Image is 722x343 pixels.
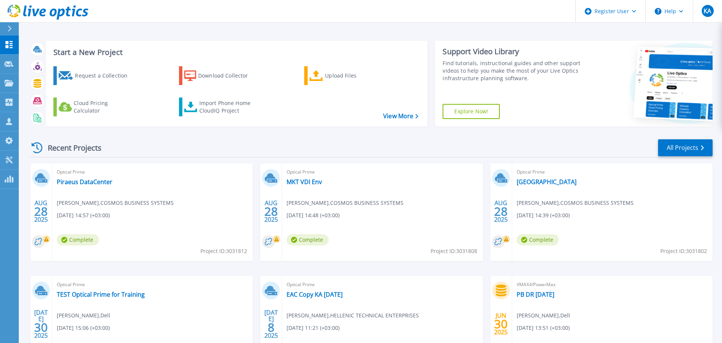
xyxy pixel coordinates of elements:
span: [DATE] 14:39 (+03:00) [517,211,570,220]
div: [DATE] 2025 [264,310,278,338]
span: Project ID: 3031812 [200,247,247,255]
a: Piraeus DataCenter [57,178,112,186]
span: [DATE] 15:06 (+03:00) [57,324,110,332]
a: All Projects [658,139,713,156]
span: [PERSON_NAME] , COSMOS BUSINESS SYSTEMS [57,199,174,207]
a: Upload Files [304,66,388,85]
a: Cloud Pricing Calculator [53,98,137,116]
div: AUG 2025 [494,198,508,225]
a: [GEOGRAPHIC_DATA] [517,178,576,186]
span: [DATE] 13:51 (+03:00) [517,324,570,332]
div: AUG 2025 [264,198,278,225]
span: Optical Prime [57,168,248,176]
div: Request a Collection [75,68,135,83]
span: Optical Prime [287,280,478,289]
span: [PERSON_NAME] , Dell [517,311,570,320]
span: Optical Prime [57,280,248,289]
span: 28 [264,208,278,215]
span: 28 [494,208,508,215]
a: View More [383,113,418,120]
div: [DATE] 2025 [34,310,48,338]
a: Download Collector [179,66,263,85]
div: Upload Files [325,68,385,83]
span: [DATE] 14:57 (+03:00) [57,211,110,220]
span: Complete [57,234,99,245]
span: Optical Prime [517,168,708,176]
div: Find tutorials, instructional guides and other support videos to help you make the most of your L... [443,59,584,82]
span: Complete [287,234,329,245]
span: [PERSON_NAME] , HELLENIC TECHNICAL ENTERPRISES [287,311,419,320]
span: 28 [34,208,48,215]
span: KA [704,8,711,14]
div: Cloud Pricing Calculator [74,99,134,114]
a: Request a Collection [53,66,137,85]
a: Explore Now! [443,104,500,119]
span: 30 [494,321,508,327]
a: MKT VDI Env [287,178,322,186]
span: [PERSON_NAME] , COSMOS BUSINESS SYSTEMS [287,199,403,207]
span: VMAX4/PowerMax [517,280,708,289]
span: Project ID: 3031808 [431,247,477,255]
a: PB DR [DATE] [517,291,554,298]
span: [PERSON_NAME] , Dell [57,311,110,320]
div: Recent Projects [29,139,112,157]
div: Download Collector [198,68,258,83]
h3: Start a New Project [53,48,418,56]
span: Complete [517,234,559,245]
div: Support Video Library [443,47,584,56]
div: Import Phone Home CloudIQ Project [199,99,258,114]
span: [DATE] 14:48 (+03:00) [287,211,340,220]
span: 30 [34,324,48,331]
a: TEST Optical Prime for Training [57,291,145,298]
div: AUG 2025 [34,198,48,225]
a: EAC Copy KA [DATE] [287,291,343,298]
span: Optical Prime [287,168,478,176]
span: Project ID: 3031802 [660,247,707,255]
div: JUN 2025 [494,310,508,338]
span: [DATE] 11:21 (+03:00) [287,324,340,332]
span: 8 [268,324,275,331]
span: [PERSON_NAME] , COSMOS BUSINESS SYSTEMS [517,199,634,207]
